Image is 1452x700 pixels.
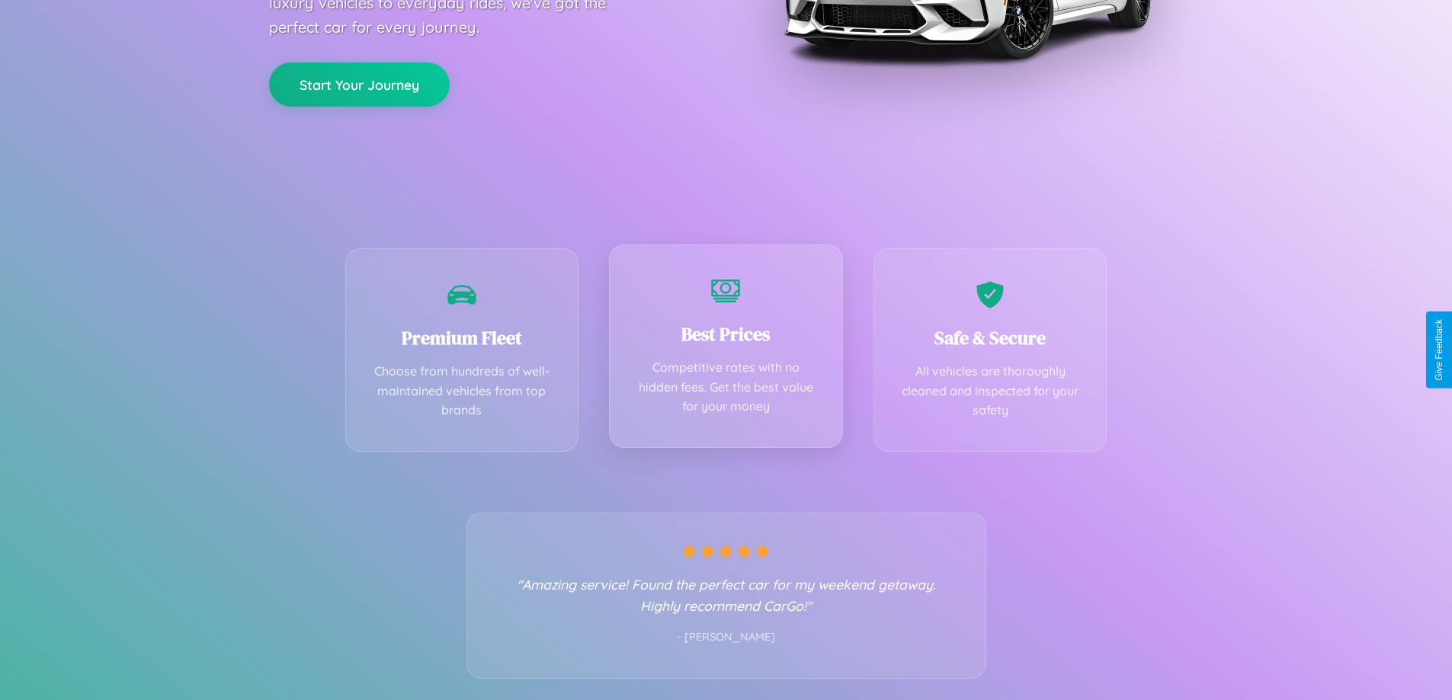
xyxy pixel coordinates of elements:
h3: Best Prices [633,321,819,347]
p: All vehicles are thoroughly cleaned and inspected for your safety [897,362,1084,420]
p: Competitive rates with no hidden fees. Get the best value for your money [633,358,819,417]
h3: Premium Fleet [369,325,556,350]
button: Start Your Journey [269,62,450,107]
p: - [PERSON_NAME] [498,628,955,647]
h3: Safe & Secure [897,325,1084,350]
div: Give Feedback [1434,319,1444,381]
p: Choose from hundreds of well-maintained vehicles from top brands [369,362,556,420]
p: "Amazing service! Found the perfect car for my weekend getaway. Highly recommend CarGo!" [498,574,955,616]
